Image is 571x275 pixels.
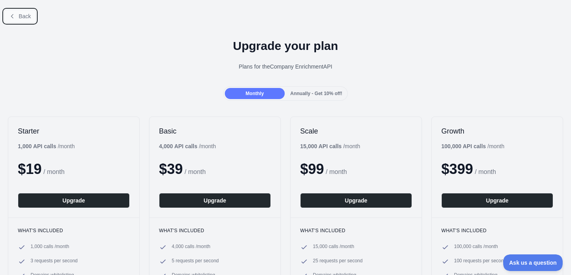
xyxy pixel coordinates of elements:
iframe: Toggle Customer Support [503,254,563,271]
h2: Growth [441,126,553,136]
h2: Basic [159,126,271,136]
b: 15,000 API calls [300,143,342,149]
span: $ 399 [441,161,473,177]
div: / month [441,142,504,150]
div: / month [300,142,360,150]
b: 100,000 API calls [441,143,486,149]
span: $ 99 [300,161,324,177]
h2: Scale [300,126,412,136]
div: / month [159,142,216,150]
